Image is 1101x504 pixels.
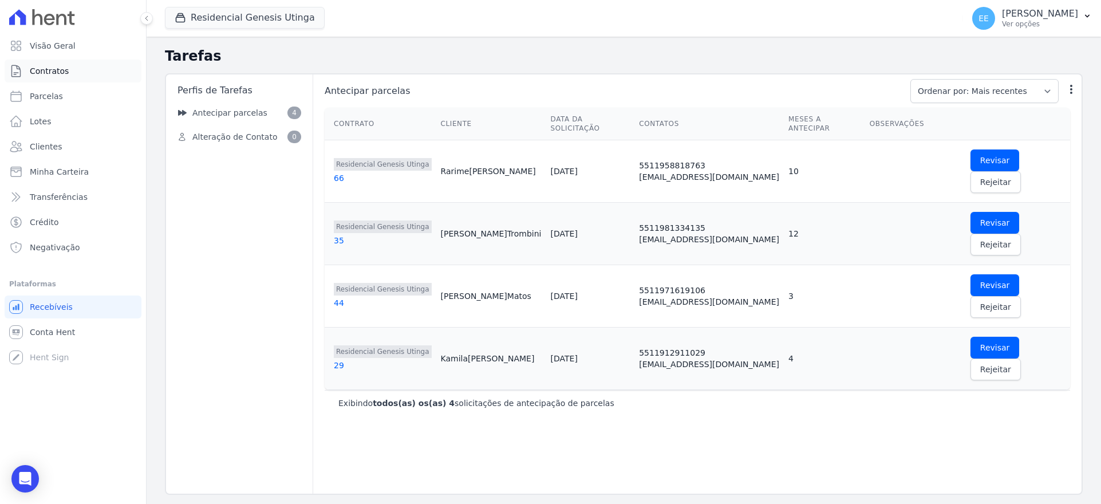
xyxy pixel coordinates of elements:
span: Revisar [980,155,1010,166]
a: Antecipar parcelas 4 [171,102,308,124]
a: Revisar [970,337,1020,359]
th: Contrato [325,108,436,140]
div: 5511971619106 [EMAIL_ADDRESS][DOMAIN_NAME] [639,285,779,308]
span: Contratos [30,65,69,77]
span: Transferências [30,191,88,203]
span: Lotes [30,116,52,127]
span: EE [978,14,989,22]
a: Minha Carteira [5,160,141,183]
a: Parcelas [5,85,141,108]
td: [DATE] [546,140,635,203]
td: [DATE] [546,265,635,328]
a: Revisar [970,149,1020,171]
span: Rejeitar [980,239,1011,250]
span: Rejeitar [980,364,1011,375]
div: 12 [788,228,861,239]
nav: Sidebar [171,102,308,148]
th: Cliente [436,108,546,140]
a: Alteração de Contato 0 [171,126,308,148]
div: 5511912911029 [EMAIL_ADDRESS][DOMAIN_NAME] [639,347,779,370]
div: Rarime [PERSON_NAME] [441,166,542,177]
span: Negativação [30,242,80,253]
th: Observações [865,108,966,140]
a: Rejeitar [970,296,1021,318]
div: 3 [788,290,861,302]
p: Ver opções [1002,19,1078,29]
span: 4 [287,107,301,119]
span: Alteração de Contato [192,131,277,143]
span: Visão Geral [30,40,76,52]
button: EE [PERSON_NAME] Ver opções [963,2,1101,34]
a: Revisar [970,274,1020,296]
span: Residencial Genesis Utinga [334,220,432,233]
span: Revisar [980,279,1010,291]
a: Clientes [5,135,141,158]
span: Minha Carteira [30,166,89,178]
a: Lotes [5,110,141,133]
div: Perfis de Tarefas [171,79,308,102]
span: Residencial Genesis Utinga [334,345,432,358]
div: 10 [788,166,861,177]
div: Open Intercom Messenger [11,465,39,493]
div: 44 [334,297,432,309]
div: [PERSON_NAME] Matos [441,290,542,302]
b: todos(as) os(as) 4 [373,399,455,408]
span: Rejeitar [980,301,1011,313]
span: Antecipar parcelas [192,107,267,119]
th: Contatos [634,108,784,140]
span: Recebíveis [30,301,73,313]
span: Rejeitar [980,176,1011,188]
p: [PERSON_NAME] [1002,8,1078,19]
button: Residencial Genesis Utinga [165,7,325,29]
th: Meses a antecipar [784,108,865,140]
th: Data da Solicitação [546,108,635,140]
a: Rejeitar [970,234,1021,255]
span: Residencial Genesis Utinga [334,158,432,171]
span: Revisar [980,342,1010,353]
a: Crédito [5,211,141,234]
div: Plataformas [9,277,137,291]
span: Antecipar parcelas [322,84,903,98]
a: Visão Geral [5,34,141,57]
div: 66 [334,172,432,184]
a: Recebíveis [5,296,141,318]
td: [DATE] [546,203,635,265]
span: Crédito [30,216,59,228]
span: Conta Hent [30,326,75,338]
span: Clientes [30,141,62,152]
div: [PERSON_NAME] Trombini [441,228,542,239]
a: Revisar [970,212,1020,234]
h2: Tarefas [165,46,1083,66]
div: 5511981334135 [EMAIL_ADDRESS][DOMAIN_NAME] [639,222,779,245]
a: Rejeitar [970,171,1021,193]
span: Parcelas [30,90,63,102]
a: Conta Hent [5,321,141,344]
span: Revisar [980,217,1010,229]
a: Transferências [5,186,141,208]
div: 29 [334,360,432,371]
a: Contratos [5,60,141,82]
div: 35 [334,235,432,246]
td: [DATE] [546,328,635,390]
span: Residencial Genesis Utinga [334,283,432,296]
a: Rejeitar [970,359,1021,380]
span: 0 [287,131,301,143]
a: Negativação [5,236,141,259]
div: 4 [788,353,861,364]
div: Kamila [PERSON_NAME] [441,353,542,364]
p: Exibindo solicitações de antecipação de parcelas [338,397,614,409]
div: 5511958818763 [EMAIL_ADDRESS][DOMAIN_NAME] [639,160,779,183]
